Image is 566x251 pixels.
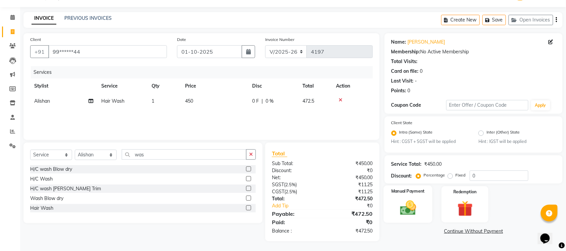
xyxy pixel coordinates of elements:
span: Hair Wash [101,98,124,104]
a: INVOICE [32,12,56,24]
a: Continue Without Payment [386,228,561,235]
label: Client State [391,120,413,126]
span: 1 [152,98,154,104]
div: Total Visits: [391,58,418,65]
div: Discount: [267,167,323,174]
div: Coupon Code [391,102,446,109]
div: ₹0 [322,167,378,174]
div: Card on file: [391,68,419,75]
input: Search by Name/Mobile/Email/Code [48,45,167,58]
div: ₹472.50 [322,228,378,235]
label: Redemption [454,189,477,195]
div: Name: [391,39,406,46]
div: Wash Blow dry [30,195,63,202]
button: +91 [30,45,49,58]
th: Qty [148,79,181,94]
div: Paid: [267,218,323,226]
div: Payable: [267,210,323,218]
span: SGST [272,182,284,188]
div: H/C wash [PERSON_NAME] Trim [30,185,101,192]
span: 450 [185,98,193,104]
div: H/C wash Blow dry [30,166,72,173]
a: [PERSON_NAME] [408,39,445,46]
span: Alishan [34,98,50,104]
div: Hair Wash [30,205,53,212]
th: Disc [248,79,298,94]
div: ₹450.00 [322,160,378,167]
span: 472.5 [302,98,314,104]
div: ₹11.25 [322,188,378,195]
div: - [415,78,417,85]
div: Membership: [391,48,420,55]
a: Add Tip [267,202,332,209]
div: ₹0 [332,202,378,209]
label: Intra (Same) State [399,129,433,137]
div: Discount: [391,172,412,180]
small: Hint : IGST will be applied [478,139,556,145]
div: 0 [420,68,423,75]
a: PREVIOUS INVOICES [64,15,112,21]
div: Balance : [267,228,323,235]
div: Service Total: [391,161,422,168]
label: Fixed [456,172,466,178]
iframe: chat widget [538,224,559,244]
th: Action [332,79,373,94]
div: Net: [267,174,323,181]
div: ( ) [267,188,323,195]
div: Sub Total: [267,160,323,167]
span: 0 F [252,98,259,105]
label: Inter (Other) State [487,129,520,137]
span: Total [272,150,287,157]
label: Date [177,37,186,43]
label: Client [30,37,41,43]
input: Enter Offer / Coupon Code [446,100,528,110]
div: H/C Wash [30,175,53,183]
div: ₹11.25 [322,181,378,188]
div: Total: [267,195,323,202]
span: 2.5% [285,182,295,187]
div: Last Visit: [391,78,414,85]
img: _cash.svg [395,199,421,217]
div: Services [31,66,378,79]
div: No Active Membership [391,48,556,55]
label: Manual Payment [391,189,425,195]
div: ₹450.00 [322,174,378,181]
th: Service [97,79,148,94]
span: CGST [272,189,284,195]
div: ₹472.50 [322,210,378,218]
div: Points: [391,87,406,94]
span: 0 % [266,98,274,105]
th: Stylist [30,79,97,94]
div: ( ) [267,181,323,188]
button: Apply [531,100,550,110]
th: Total [298,79,332,94]
span: | [262,98,263,105]
label: Percentage [424,172,445,178]
div: 0 [408,87,410,94]
button: Open Invoices [509,15,553,25]
small: Hint : CGST + SGST will be applied [391,139,468,145]
img: _gift.svg [453,199,478,218]
div: ₹0 [322,218,378,226]
button: Create New [441,15,480,25]
div: ₹472.50 [322,195,378,202]
span: 2.5% [286,189,296,194]
button: Save [483,15,506,25]
th: Price [181,79,248,94]
label: Invoice Number [265,37,294,43]
div: ₹450.00 [424,161,442,168]
input: Search or Scan [122,149,246,160]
